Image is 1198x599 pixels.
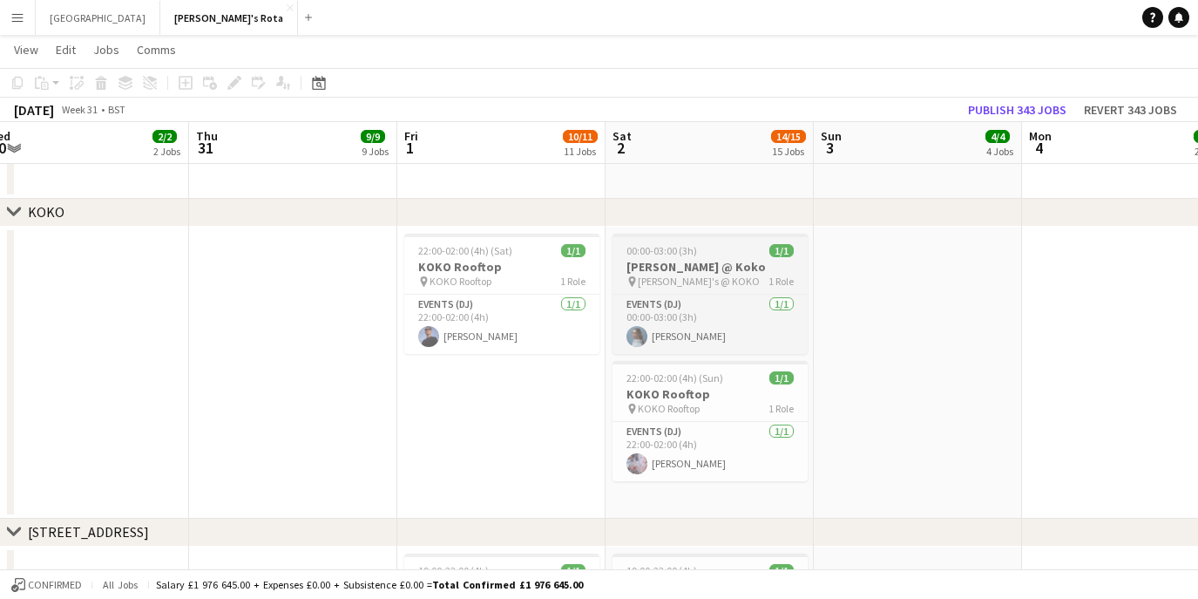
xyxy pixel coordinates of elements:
[137,42,176,58] span: Comms
[152,130,177,143] span: 2/2
[626,371,723,385] span: 22:00-02:00 (4h) (Sun)
[361,130,385,143] span: 9/9
[613,361,808,481] app-job-card: 22:00-02:00 (4h) (Sun)1/1KOKO Rooftop KOKO Rooftop1 RoleEvents (DJ)1/122:00-02:00 (4h)[PERSON_NAME]
[14,42,38,58] span: View
[564,145,597,158] div: 11 Jobs
[36,1,160,35] button: [GEOGRAPHIC_DATA]
[818,138,842,158] span: 3
[153,145,180,158] div: 2 Jobs
[362,145,389,158] div: 9 Jobs
[561,244,585,257] span: 1/1
[638,402,700,415] span: KOKO Rooftop
[560,275,585,288] span: 1 Role
[56,42,76,58] span: Edit
[404,234,599,354] app-job-card: 22:00-02:00 (4h) (Sat)1/1KOKO Rooftop KOKO Rooftop1 RoleEvents (DJ)1/122:00-02:00 (4h)[PERSON_NAME]
[99,578,141,591] span: All jobs
[14,101,54,119] div: [DATE]
[1077,99,1184,121] button: Revert 343 jobs
[93,42,119,58] span: Jobs
[86,38,126,61] a: Jobs
[613,128,632,144] span: Sat
[821,128,842,144] span: Sun
[563,130,598,143] span: 10/11
[49,38,83,61] a: Edit
[613,234,808,354] app-job-card: 00:00-03:00 (3h)1/1[PERSON_NAME] @ Koko [PERSON_NAME]'s @ KOKO1 RoleEvents (DJ)1/100:00-03:00 (3h...
[768,402,794,415] span: 1 Role
[961,99,1073,121] button: Publish 343 jobs
[404,295,599,354] app-card-role: Events (DJ)1/122:00-02:00 (4h)[PERSON_NAME]
[626,244,697,257] span: 00:00-03:00 (3h)
[769,564,794,577] span: 1/1
[58,103,101,116] span: Week 31
[626,564,697,577] span: 19:00-23:00 (4h)
[108,103,125,116] div: BST
[404,128,418,144] span: Fri
[613,259,808,275] h3: [PERSON_NAME] @ Koko
[432,578,583,591] span: Total Confirmed £1 976 645.00
[771,130,806,143] span: 14/15
[28,579,82,591] span: Confirmed
[9,575,85,595] button: Confirmed
[193,138,218,158] span: 31
[7,38,45,61] a: View
[769,244,794,257] span: 1/1
[196,128,218,144] span: Thu
[986,145,1013,158] div: 4 Jobs
[613,295,808,354] app-card-role: Events (DJ)1/100:00-03:00 (3h)[PERSON_NAME]
[769,371,794,385] span: 1/1
[610,138,632,158] span: 2
[418,564,489,577] span: 19:00-23:00 (4h)
[418,244,512,257] span: 22:00-02:00 (4h) (Sat)
[404,259,599,275] h3: KOKO Rooftop
[1029,128,1052,144] span: Mon
[985,130,1010,143] span: 4/4
[156,578,583,591] div: Salary £1 976 645.00 + Expenses £0.00 + Subsistence £0.00 =
[402,138,418,158] span: 1
[768,275,794,288] span: 1 Role
[561,564,585,577] span: 1/1
[430,275,491,288] span: KOKO Rooftop
[613,386,808,402] h3: KOKO Rooftop
[28,203,64,221] div: KOKO
[160,1,298,35] button: [PERSON_NAME]'s Rota
[28,523,149,541] div: [STREET_ADDRESS]
[130,38,183,61] a: Comms
[772,145,805,158] div: 15 Jobs
[638,275,760,288] span: [PERSON_NAME]'s @ KOKO
[613,422,808,481] app-card-role: Events (DJ)1/122:00-02:00 (4h)[PERSON_NAME]
[1026,138,1052,158] span: 4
